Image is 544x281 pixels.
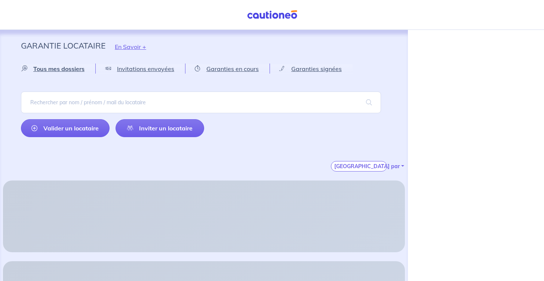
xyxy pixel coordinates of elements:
[21,64,95,74] a: Tous mes dossiers
[331,161,387,172] button: [GEOGRAPHIC_DATA] par
[105,36,156,58] button: En Savoir +
[21,92,381,113] input: Rechercher par nom / prénom / mail du locataire
[206,65,259,72] span: Garanties en cours
[185,64,270,74] a: Garanties en cours
[244,10,300,19] img: Cautioneo
[116,119,204,137] a: Inviter un locataire
[270,64,353,74] a: Garanties signées
[291,65,342,72] span: Garanties signées
[117,65,174,72] span: Invitations envoyées
[21,119,110,137] a: Valider un locataire
[96,64,185,74] a: Invitations envoyées
[21,39,105,52] p: Garantie Locataire
[33,65,84,72] span: Tous mes dossiers
[357,92,381,113] span: search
